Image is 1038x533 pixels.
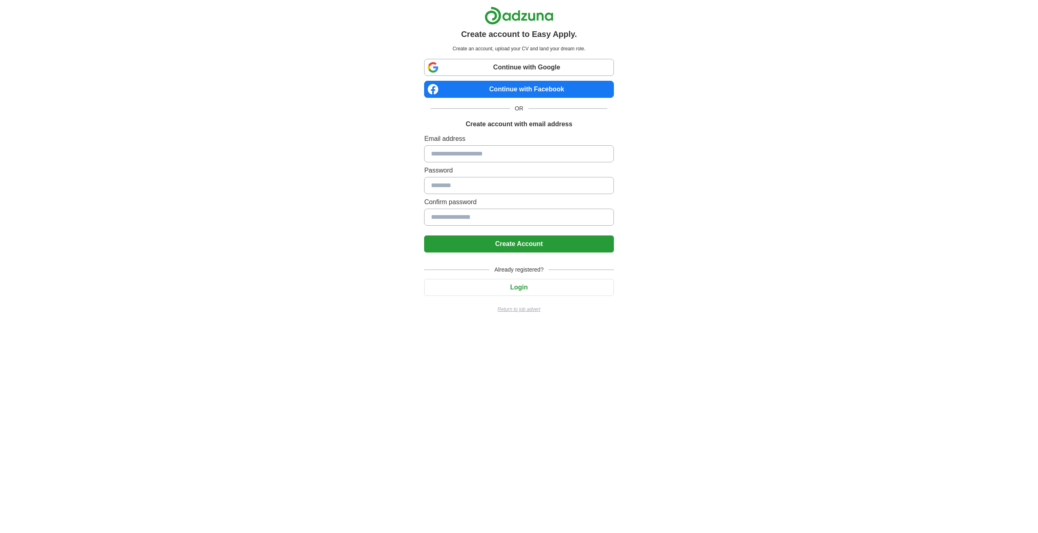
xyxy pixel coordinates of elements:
span: OR [510,104,528,113]
a: Return to job advert [424,306,613,313]
a: Continue with Google [424,59,613,76]
img: Adzuna logo [485,6,553,25]
h1: Create account with email address [465,119,572,129]
button: Login [424,279,613,296]
button: Create Account [424,235,613,252]
label: Email address [424,134,613,144]
label: Password [424,166,613,175]
p: Create an account, upload your CV and land your dream role. [426,45,612,52]
a: Continue with Facebook [424,81,613,98]
a: Login [424,284,613,291]
h1: Create account to Easy Apply. [461,28,577,40]
span: Already registered? [489,265,548,274]
label: Confirm password [424,197,613,207]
